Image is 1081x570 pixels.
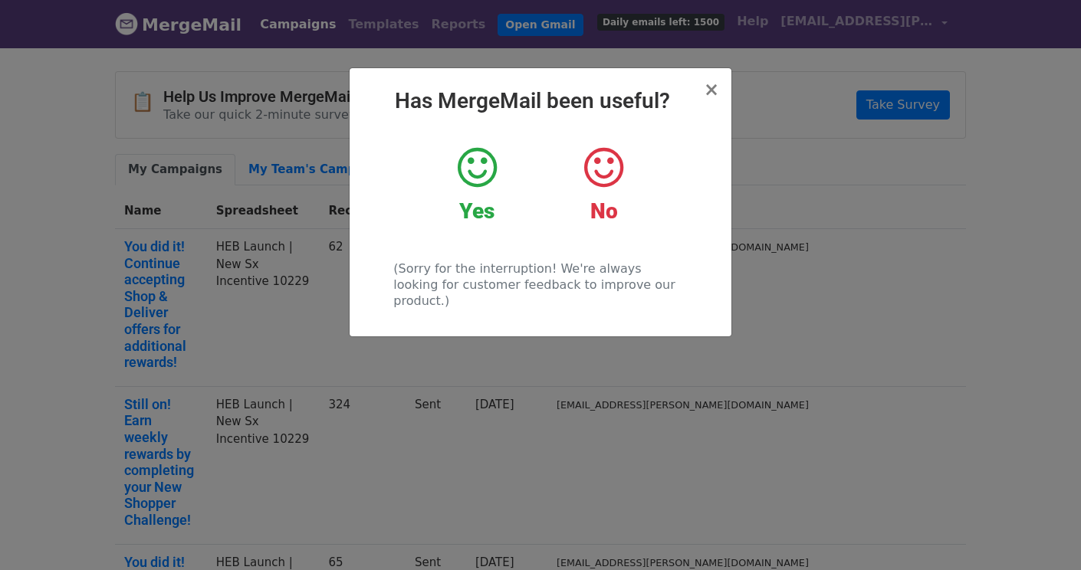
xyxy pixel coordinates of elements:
strong: Yes [459,198,495,224]
span: × [704,79,719,100]
a: Yes [426,145,529,224]
button: Close [704,80,719,99]
h2: Has MergeMail been useful? [362,88,719,114]
a: No [552,145,655,224]
strong: No [590,198,618,224]
p: (Sorry for the interruption! We're always looking for customer feedback to improve our product.) [393,260,687,309]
